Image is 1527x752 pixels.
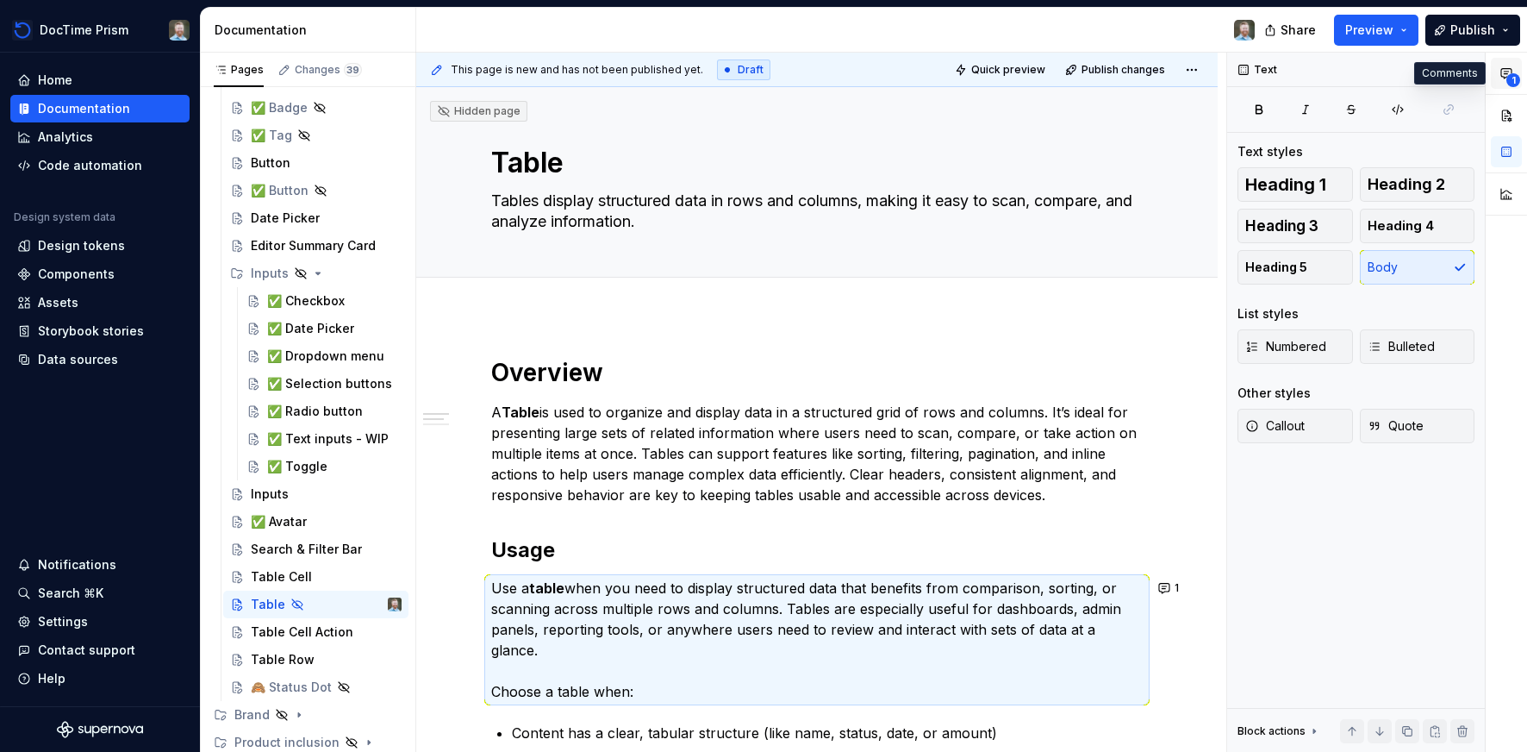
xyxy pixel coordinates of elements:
[1245,259,1307,276] span: Heading 5
[10,580,190,607] button: Search ⌘K
[267,403,363,420] div: ✅ Radio button
[1237,143,1303,160] div: Text styles
[223,591,408,618] a: TableJeff
[251,486,289,503] div: Inputs
[1237,209,1353,243] button: Heading 3
[223,149,408,177] a: Button
[1425,15,1520,46] button: Publish
[1237,719,1321,743] div: Block actions
[223,508,408,536] a: ✅ Avatar
[223,122,408,149] a: ✅ Tag
[223,563,408,591] a: Table Cell
[38,157,142,174] div: Code automation
[251,265,289,282] div: Inputs
[529,580,564,597] strong: table
[1368,338,1435,355] span: Bulleted
[267,348,384,365] div: ✅ Dropdown menu
[223,232,408,260] a: Editor Summary Card
[1237,385,1311,402] div: Other styles
[1237,409,1353,443] button: Callout
[1345,22,1393,39] span: Preview
[251,541,362,558] div: Search & Filter Bar
[38,100,130,117] div: Documentation
[38,323,144,340] div: Storybook stories
[240,370,408,398] a: ✅ Selection buttons
[251,568,312,586] div: Table Cell
[251,182,309,199] div: ✅ Button
[240,453,408,480] a: ✅ Toggle
[1081,63,1165,77] span: Publish changes
[223,480,408,508] a: Inputs
[240,398,408,425] a: ✅ Radio button
[10,95,190,122] a: Documentation
[223,177,408,204] a: ✅ Button
[1334,15,1418,46] button: Preview
[240,425,408,453] a: ✅ Text inputs - WIP
[267,292,345,310] div: ✅ Checkbox
[1245,176,1326,193] span: Heading 1
[234,706,270,724] div: Brand
[1237,250,1353,285] button: Heading 5
[240,315,408,342] a: ✅ Date Picker
[1237,724,1306,738] div: Block actions
[1237,167,1353,202] button: Heading 1
[950,58,1053,82] button: Quick preview
[251,596,285,613] div: Table
[10,152,190,179] a: Code automation
[251,127,292,144] div: ✅ Tag
[10,289,190,316] a: Assets
[437,104,520,118] div: Hidden page
[12,20,33,41] img: 90418a54-4231-473e-b32d-b3dd03b28af1.png
[10,551,190,579] button: Notifications
[251,624,353,641] div: Table Cell Action
[240,287,408,315] a: ✅ Checkbox
[214,63,264,77] div: Pages
[251,210,320,227] div: Date Picker
[40,22,128,39] div: DocTime Prism
[10,232,190,260] a: Design tokens
[1245,338,1326,355] span: Numbered
[207,701,408,729] div: Brand
[1360,409,1475,443] button: Quote
[10,260,190,288] a: Components
[491,536,1143,564] h2: Usage
[38,556,116,573] div: Notifications
[10,636,190,664] button: Contact support
[223,204,408,232] a: Date Picker
[38,128,93,146] div: Analytics
[234,734,340,751] div: Product inclusion
[223,536,408,563] a: Search & Filter Bar
[1281,22,1316,39] span: Share
[10,123,190,151] a: Analytics
[512,723,1143,743] p: Content has a clear, tabular structure (like name, status, date, or amount)
[10,665,190,692] button: Help
[251,237,376,254] div: Editor Summary Card
[57,721,143,738] svg: Supernova Logo
[267,430,389,448] div: ✅ Text inputs - WIP
[1060,58,1173,82] button: Publish changes
[1245,417,1305,435] span: Callout
[1153,576,1187,600] button: 1
[1368,176,1445,193] span: Heading 2
[488,187,1139,235] textarea: Tables display structured data in rows and columns, making it easy to scan, compare, and analyze ...
[491,402,1143,505] p: A is used to organize and display data in a structured grid of rows and columns. It’s ideal for p...
[1450,22,1495,39] span: Publish
[388,598,402,611] img: Jeff
[344,63,362,77] span: 39
[1360,329,1475,364] button: Bulleted
[38,237,125,254] div: Design tokens
[1414,62,1486,85] div: Comments
[267,375,392,392] div: ✅ Selection buttons
[267,458,327,475] div: ✅ Toggle
[223,618,408,646] a: Table Cell Action
[251,651,315,668] div: Table Row
[1256,15,1327,46] button: Share
[38,670,65,687] div: Help
[223,94,408,122] a: ✅ Badge
[251,513,307,530] div: ✅ Avatar
[10,317,190,345] a: Storybook stories
[491,578,1143,702] p: Use a when you need to display structured data that benefits from comparison, sorting, or scannin...
[488,142,1139,184] textarea: Table
[251,99,308,116] div: ✅ Badge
